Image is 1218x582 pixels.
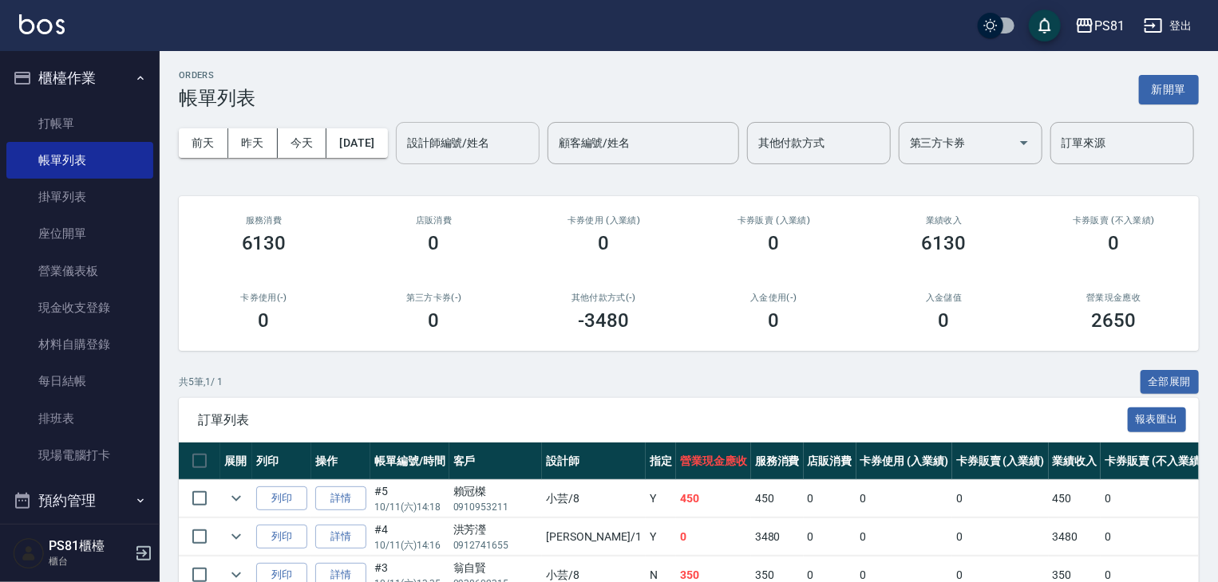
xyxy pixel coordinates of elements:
[599,232,610,254] h3: 0
[449,442,542,480] th: 客戶
[179,128,228,158] button: 前天
[368,293,500,303] h2: 第三方卡券(-)
[6,437,153,474] a: 現場電腦打卡
[6,480,153,521] button: 預約管理
[256,525,307,549] button: 列印
[1139,75,1199,104] button: 新開單
[878,215,1010,226] h2: 業績收入
[198,215,330,226] h3: 服務消費
[542,442,646,480] th: 設計師
[708,215,840,226] h2: 卡券販賣 (入業績)
[6,57,153,99] button: 櫃檯作業
[1049,480,1101,517] td: 450
[429,232,440,254] h3: 0
[1092,309,1137,332] h3: 2650
[179,70,255,81] h2: ORDERS
[6,253,153,289] a: 營業儀表板
[1048,215,1180,226] h2: 卡券販賣 (不入業績)
[856,480,953,517] td: 0
[804,480,856,517] td: 0
[1137,11,1199,41] button: 登出
[368,215,500,226] h2: 店販消費
[179,87,255,109] h3: 帳單列表
[1128,407,1187,432] button: 報表匯出
[538,215,670,226] h2: 卡券使用 (入業績)
[646,442,676,480] th: 指定
[1101,518,1208,556] td: 0
[856,518,953,556] td: 0
[6,105,153,142] a: 打帳單
[315,486,366,511] a: 詳情
[259,309,270,332] h3: 0
[1011,130,1037,155] button: Open
[224,486,248,510] button: expand row
[6,400,153,437] a: 排班表
[804,442,856,480] th: 店販消費
[49,538,130,554] h5: PS81櫃檯
[878,293,1010,303] h2: 入金儲值
[220,442,252,480] th: 展開
[6,215,153,252] a: 座位開單
[315,525,366,549] a: 詳情
[751,518,804,556] td: 3480
[228,128,278,158] button: 昨天
[708,293,840,303] h2: 入金使用(-)
[6,521,153,563] button: 報表及分析
[256,486,307,511] button: 列印
[769,232,780,254] h3: 0
[952,480,1049,517] td: 0
[179,375,223,389] p: 共 5 筆, 1 / 1
[952,518,1049,556] td: 0
[311,442,370,480] th: 操作
[1049,518,1101,556] td: 3480
[751,480,804,517] td: 450
[1139,81,1199,96] a: 新開單
[198,293,330,303] h2: 卡券使用(-)
[939,309,950,332] h3: 0
[538,293,670,303] h2: 其他付款方式(-)
[676,518,751,556] td: 0
[49,554,130,568] p: 櫃台
[252,442,311,480] th: 列印
[278,128,327,158] button: 今天
[374,538,445,553] p: 10/11 (六) 14:16
[1128,411,1187,427] a: 報表匯出
[804,518,856,556] td: 0
[6,289,153,326] a: 現金收支登錄
[1101,442,1208,480] th: 卡券販賣 (不入業績)
[646,480,676,517] td: Y
[374,500,445,514] p: 10/11 (六) 14:18
[370,518,449,556] td: #4
[579,309,630,332] h3: -3480
[453,500,538,514] p: 0910953211
[856,442,953,480] th: 卡券使用 (入業績)
[453,483,538,500] div: 賴冠榤
[13,537,45,569] img: Person
[242,232,287,254] h3: 6130
[1101,480,1208,517] td: 0
[1049,442,1101,480] th: 業績收入
[1048,293,1180,303] h2: 營業現金應收
[646,518,676,556] td: Y
[769,309,780,332] h3: 0
[6,363,153,399] a: 每日結帳
[6,142,153,179] a: 帳單列表
[6,179,153,215] a: 掛單列表
[542,518,646,556] td: [PERSON_NAME] /1
[542,480,646,517] td: 小芸 /8
[370,480,449,517] td: #5
[676,442,751,480] th: 營業現金應收
[224,525,248,549] button: expand row
[6,326,153,363] a: 材料自購登錄
[1109,232,1120,254] h3: 0
[326,128,387,158] button: [DATE]
[952,442,1049,480] th: 卡券販賣 (入業績)
[1141,370,1200,395] button: 全部展開
[429,309,440,332] h3: 0
[1029,10,1061,41] button: save
[676,480,751,517] td: 450
[1069,10,1131,42] button: PS81
[453,521,538,538] div: 洪芳瀅
[198,412,1128,428] span: 訂單列表
[453,538,538,553] p: 0912741655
